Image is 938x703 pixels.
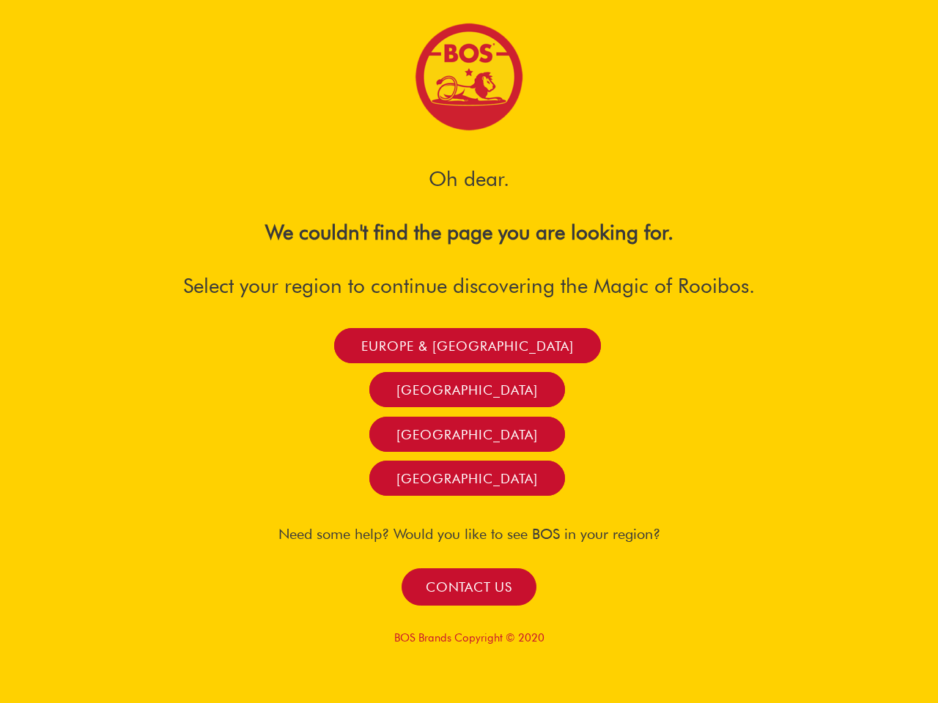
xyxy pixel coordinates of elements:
b: We couldn't find the page you are looking for. [265,220,673,245]
h4: Need some help? Would you like to see BOS in your region? [59,525,879,543]
img: Bos Brands [414,22,524,132]
nav: Menu [59,333,843,491]
a: [GEOGRAPHIC_DATA] [369,372,565,407]
a: Contact us [402,568,537,606]
h3: Oh dear. Select your region to continue discovering the Magic of Rooibos. [73,139,865,299]
a: [GEOGRAPHIC_DATA] [369,417,565,452]
a: [GEOGRAPHIC_DATA] [369,461,565,496]
p: BOS Brands Copyright © 2020 [59,631,879,644]
span: Contact us [426,579,512,595]
a: Europe & [GEOGRAPHIC_DATA] [334,328,601,363]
